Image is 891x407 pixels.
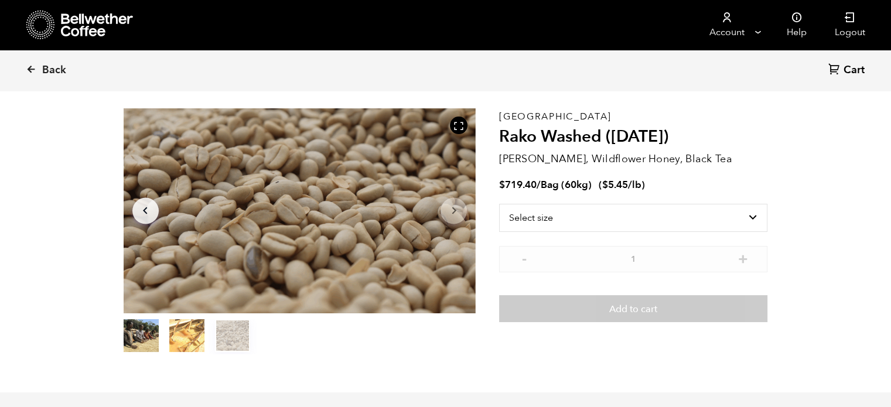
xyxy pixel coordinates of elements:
[735,252,750,264] button: +
[499,178,537,191] bdi: 719.40
[844,63,865,77] span: Cart
[499,151,767,167] p: [PERSON_NAME], Wildflower Honey, Black Tea
[499,127,767,147] h2: Rako Washed ([DATE])
[537,178,541,191] span: /
[499,295,767,322] button: Add to cart
[517,252,531,264] button: -
[828,63,868,78] a: Cart
[541,178,592,191] span: Bag (60kg)
[602,178,608,191] span: $
[602,178,628,191] bdi: 5.45
[628,178,641,191] span: /lb
[599,178,645,191] span: ( )
[42,63,66,77] span: Back
[499,178,505,191] span: $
